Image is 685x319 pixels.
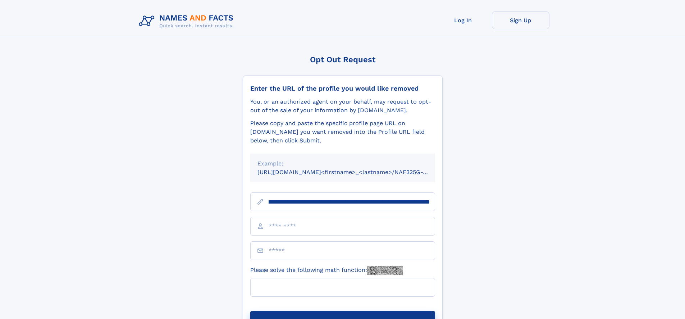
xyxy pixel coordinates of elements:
[243,55,443,64] div: Opt Out Request
[250,119,435,145] div: Please copy and paste the specific profile page URL on [DOMAIN_NAME] you want removed into the Pr...
[250,266,403,275] label: Please solve the following math function:
[250,97,435,115] div: You, or an authorized agent on your behalf, may request to opt-out of the sale of your informatio...
[136,12,239,31] img: Logo Names and Facts
[257,159,428,168] div: Example:
[257,169,449,176] small: [URL][DOMAIN_NAME]<firstname>_<lastname>/NAF325G-xxxxxxxx
[250,85,435,92] div: Enter the URL of the profile you would like removed
[434,12,492,29] a: Log In
[492,12,549,29] a: Sign Up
